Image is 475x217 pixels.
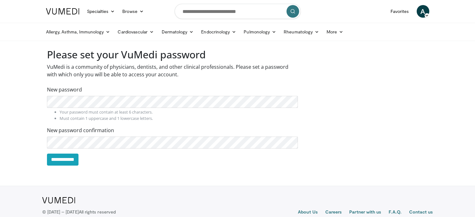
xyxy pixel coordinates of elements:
[240,26,280,38] a: Pulmonology
[119,5,148,18] a: Browse
[417,5,429,18] a: A
[47,49,298,61] h2: Please set your VuMedi password
[79,209,116,214] span: All rights reserved
[325,209,342,216] a: Careers
[158,26,198,38] a: Dermatology
[42,197,75,203] img: VuMedi Logo
[298,209,318,216] a: About Us
[280,26,323,38] a: Rheumatology
[47,86,82,93] label: New password
[197,26,240,38] a: Endocrinology
[42,209,116,215] p: © [DATE] – [DATE]
[323,26,347,38] a: More
[114,26,158,38] a: Cardiovascular
[349,209,381,216] a: Partner with us
[47,126,114,134] label: New password confirmation
[83,5,119,18] a: Specialties
[42,26,114,38] a: Allergy, Asthma, Immunology
[60,109,298,115] li: Your password must contain at least 6 characters.
[389,209,401,216] a: F.A.Q.
[60,115,298,121] li: Must contain 1 uppercase and 1 lowercase letters.
[387,5,413,18] a: Favorites
[409,209,433,216] a: Contact us
[175,4,301,19] input: Search topics, interventions
[46,8,79,15] img: VuMedi Logo
[47,63,298,78] p: VuMedi is a community of physicians, dentists, and other clinical professionals. Please set a pas...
